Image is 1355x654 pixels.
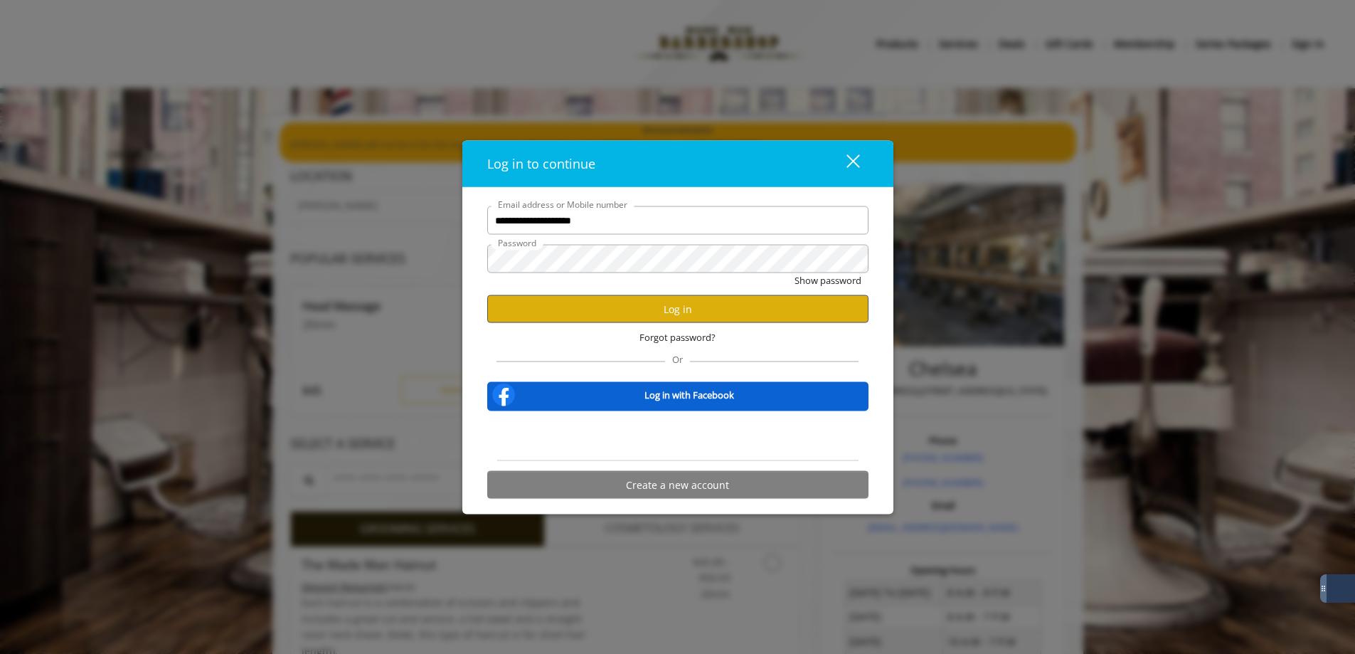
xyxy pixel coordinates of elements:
span: Or [665,353,690,366]
button: Create a new account [487,471,868,499]
img: facebook-logo [489,381,518,409]
div: close dialog [830,153,859,174]
button: Show password [795,273,861,288]
label: Password [491,236,543,250]
label: Email address or Mobile number [491,198,634,211]
span: Forgot password? [639,330,716,345]
span: Log in to continue [487,155,595,172]
button: Log in [487,295,868,323]
button: close dialog [820,149,868,179]
b: Log in with Facebook [644,387,734,402]
input: Email address or Mobile number [487,206,868,235]
input: Password [487,245,868,273]
iframe: Sign in with Google Button [605,421,750,452]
